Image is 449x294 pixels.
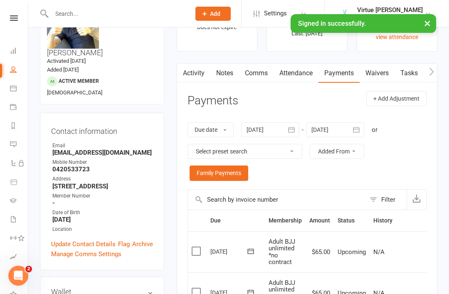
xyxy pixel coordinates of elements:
[10,80,29,99] a: Calendar
[52,166,153,173] strong: 0420533723
[25,266,32,272] span: 2
[47,67,79,73] time: Added [DATE]
[210,10,220,17] span: Add
[381,195,395,205] div: Filter
[395,64,424,83] a: Tasks
[265,210,306,231] th: Membership
[52,183,153,190] strong: [STREET_ADDRESS]
[210,64,239,83] a: Notes
[376,34,418,40] a: view attendance
[52,225,153,233] div: Location
[370,210,419,231] th: History
[8,266,28,286] iframe: Intercom live chat
[338,248,366,256] span: Upcoming
[132,239,153,249] a: Archive
[306,210,334,231] th: Amount
[360,64,395,83] a: Waivers
[177,64,210,83] a: Activity
[274,64,318,83] a: Attendance
[10,61,29,80] a: People
[336,5,353,22] img: thumb_image1658196043.png
[373,248,385,256] span: N/A
[47,89,102,96] span: [DEMOGRAPHIC_DATA]
[210,245,249,258] div: [DATE]
[420,14,435,32] button: ×
[52,216,153,223] strong: [DATE]
[365,190,407,210] button: Filter
[357,6,423,14] div: Virtue [PERSON_NAME]
[298,20,366,27] span: Signed in successfully.
[318,64,360,83] a: Payments
[264,4,287,23] span: Settings
[366,91,427,106] button: + Add Adjustment
[187,122,234,137] button: Due date
[207,210,265,231] th: Due
[51,124,153,136] h3: Contact information
[118,239,130,249] a: Flag
[372,125,377,135] div: or
[269,238,295,266] span: Adult BJJ unlimited *no contract
[47,58,86,64] time: Activated [DATE]
[10,117,29,136] a: Reports
[49,8,185,20] input: Search...
[52,149,153,156] strong: [EMAIL_ADDRESS][DOMAIN_NAME]
[357,14,423,21] div: Virtue [PERSON_NAME]
[10,173,29,192] a: Product Sales
[59,78,99,84] span: Active member
[10,99,29,117] a: Payments
[187,94,238,107] h3: Payments
[190,166,248,180] a: Family Payments
[52,192,153,200] div: Member Number
[310,144,364,159] button: Added From
[52,158,153,166] div: Mobile Number
[51,249,121,259] a: Manage Comms Settings
[52,142,153,150] div: Email
[195,7,231,21] button: Add
[306,231,334,272] td: $65.00
[188,190,365,210] input: Search by invoice number
[10,248,29,267] a: Assessments
[52,175,153,183] div: Address
[334,210,370,231] th: Status
[52,199,153,207] strong: -
[10,42,29,61] a: Dashboard
[52,209,153,217] div: Date of Birth
[239,64,274,83] a: Comms
[51,239,116,249] a: Update Contact Details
